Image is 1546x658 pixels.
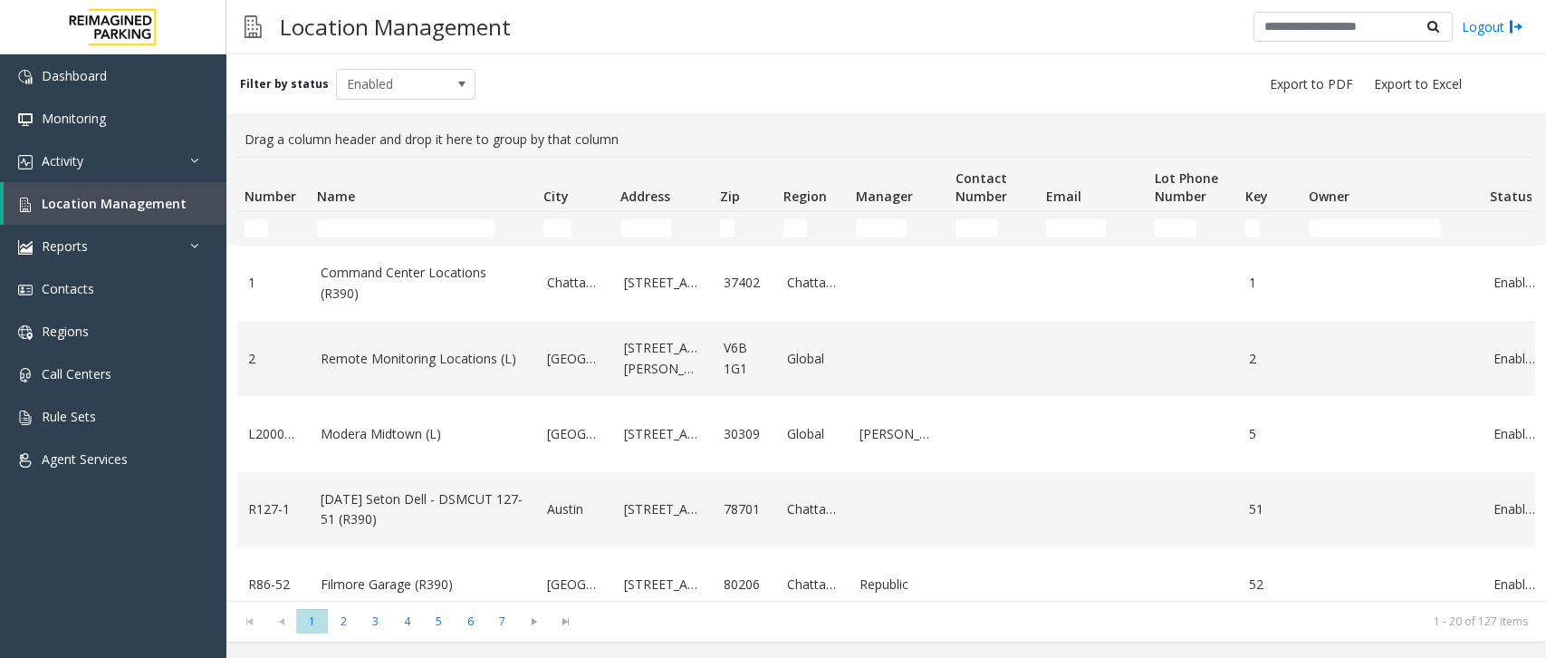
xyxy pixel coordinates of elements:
[1249,273,1291,293] a: 1
[1493,424,1535,444] a: Enabled
[296,609,328,634] span: Page 1
[42,110,106,127] span: Monitoring
[787,349,838,369] a: Global
[724,273,765,293] a: 37402
[245,5,262,49] img: pageIcon
[1493,273,1535,293] a: Enabled
[4,182,226,225] a: Location Management
[1249,424,1291,444] a: 5
[724,575,765,595] a: 80206
[42,365,111,382] span: Call Centers
[547,273,602,293] a: Chattanooga
[42,280,94,297] span: Contacts
[1309,219,1441,237] input: Owner Filter
[245,188,296,205] span: Number
[849,212,948,245] td: Manager Filter
[1249,575,1291,595] a: 52
[787,575,838,595] a: Chattanooga
[522,614,546,629] span: Go to the next page
[783,219,807,237] input: Region Filter
[955,219,997,237] input: Contact Number Filter
[1493,349,1535,369] a: Enabled
[1245,219,1260,237] input: Key Filter
[543,219,571,237] input: City Filter
[547,575,602,595] a: [GEOGRAPHIC_DATA]
[550,609,581,634] span: Go to the last page
[536,212,613,245] td: City Filter
[423,609,455,634] span: Page 5
[486,609,518,634] span: Page 7
[724,424,765,444] a: 30309
[624,273,702,293] a: [STREET_ADDRESS]
[1245,188,1268,205] span: Key
[518,609,550,634] span: Go to the next page
[787,273,838,293] a: Chattanooga
[1493,575,1535,595] a: Enabled
[547,349,602,369] a: [GEOGRAPHIC_DATA]
[543,188,569,205] span: City
[237,212,310,245] td: Number Filter
[1046,188,1081,205] span: Email
[553,614,578,629] span: Go to the last page
[248,499,299,519] a: R127-1
[18,325,33,340] img: 'icon'
[18,198,33,212] img: 'icon'
[1155,219,1196,237] input: Lot Phone Number Filter
[321,424,525,444] a: Modera Midtown (L)
[1483,212,1546,245] td: Status Filter
[776,212,849,245] td: Region Filter
[248,273,299,293] a: 1
[391,609,423,634] span: Page 4
[248,424,299,444] a: L20000500
[1367,72,1469,97] button: Export to Excel
[245,219,268,237] input: Number Filter
[624,499,702,519] a: [STREET_ADDRESS]
[948,212,1039,245] td: Contact Number Filter
[724,499,765,519] a: 78701
[226,157,1546,601] div: Data table
[321,349,525,369] a: Remote Monitoring Locations (L)
[783,188,827,205] span: Region
[455,609,486,634] span: Page 6
[321,263,525,304] a: Command Center Locations (R390)
[317,188,355,205] span: Name
[42,323,89,340] span: Regions
[321,489,525,530] a: [DATE] Seton Dell - DSMCUT 127-51 (R390)
[360,609,391,634] span: Page 3
[1270,75,1353,93] span: Export to PDF
[317,219,495,237] input: Name Filter
[1462,17,1523,36] a: Logout
[248,575,299,595] a: R86-52
[18,368,33,382] img: 'icon'
[955,169,1007,205] span: Contact Number
[859,424,937,444] a: [PERSON_NAME]
[18,112,33,127] img: 'icon'
[1238,212,1301,245] td: Key Filter
[787,424,838,444] a: Global
[1147,212,1238,245] td: Lot Phone Number Filter
[310,212,536,245] td: Name Filter
[787,499,838,519] a: Chattanooga
[18,240,33,255] img: 'icon'
[18,283,33,297] img: 'icon'
[1483,158,1546,212] th: Status
[18,453,33,468] img: 'icon'
[18,411,33,425] img: 'icon'
[592,614,1528,629] kendo-pager-info: 1 - 20 of 127 items
[42,450,128,468] span: Agent Services
[1039,212,1147,245] td: Email Filter
[1374,75,1462,93] span: Export to Excel
[328,609,360,634] span: Page 2
[859,575,937,595] a: Republic
[1309,188,1349,205] span: Owner
[624,338,702,379] a: [STREET_ADDRESS][PERSON_NAME]
[271,5,520,49] h3: Location Management
[624,424,702,444] a: [STREET_ADDRESS]
[720,188,740,205] span: Zip
[42,237,88,255] span: Reports
[1249,349,1291,369] a: 2
[237,122,1535,157] div: Drag a column header and drop it here to group by that column
[18,70,33,84] img: 'icon'
[337,70,447,99] span: Enabled
[620,188,670,205] span: Address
